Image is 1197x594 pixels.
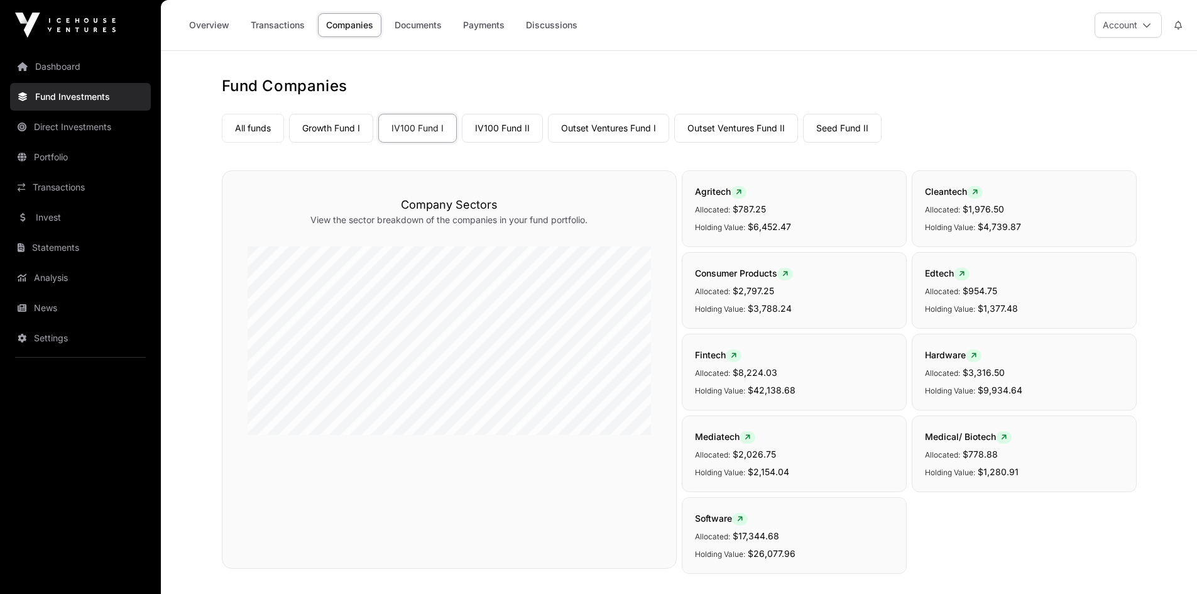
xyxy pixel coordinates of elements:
span: Allocated: [695,532,730,541]
span: $8,224.03 [733,367,777,378]
span: $1,280.91 [978,466,1019,477]
span: Consumer Products [695,268,793,278]
span: Holding Value: [695,468,745,477]
span: $1,377.48 [978,303,1018,314]
a: Overview [181,13,238,37]
a: Invest [10,204,151,231]
span: Allocated: [925,287,960,296]
a: Outset Ventures Fund II [674,114,798,143]
span: $778.88 [963,449,998,459]
a: Analysis [10,264,151,292]
span: Holding Value: [925,386,975,395]
button: Account [1095,13,1162,38]
a: Statements [10,234,151,261]
span: Holding Value: [695,549,745,559]
span: Allocated: [695,287,730,296]
span: $1,976.50 [963,204,1004,214]
span: Allocated: [925,205,960,214]
span: Edtech [925,268,970,278]
a: News [10,294,151,322]
span: $787.25 [733,204,766,214]
span: $26,077.96 [748,548,795,559]
span: $4,739.87 [978,221,1021,232]
a: Direct Investments [10,113,151,141]
a: Settings [10,324,151,352]
span: $2,797.25 [733,285,774,296]
span: Software [695,513,748,524]
span: Allocated: [925,368,960,378]
a: Companies [318,13,381,37]
a: Fund Investments [10,83,151,111]
span: Holding Value: [695,386,745,395]
span: Mediatech [695,431,755,442]
span: $3,316.50 [963,367,1005,378]
a: Growth Fund I [289,114,373,143]
a: IV100 Fund I [378,114,457,143]
span: $17,344.68 [733,531,779,541]
a: Seed Fund II [803,114,882,143]
span: Allocated: [695,450,730,459]
span: Agritech [695,186,746,197]
p: View the sector breakdown of the companies in your fund portfolio. [248,214,651,226]
a: IV100 Fund II [462,114,543,143]
span: Holding Value: [695,304,745,314]
iframe: Chat Widget [1134,534,1197,594]
span: Holding Value: [925,304,975,314]
a: Payments [455,13,513,37]
span: Fintech [695,349,741,360]
span: Holding Value: [925,468,975,477]
span: $6,452.47 [748,221,791,232]
span: $2,026.75 [733,449,776,459]
span: Allocated: [925,450,960,459]
a: All funds [222,114,284,143]
span: Medical/ Biotech [925,431,1012,442]
a: Discussions [518,13,586,37]
span: Cleantech [925,186,983,197]
span: $954.75 [963,285,997,296]
h3: Company Sectors [248,196,651,214]
span: Hardware [925,349,981,360]
a: Outset Ventures Fund I [548,114,669,143]
span: Allocated: [695,368,730,378]
a: Portfolio [10,143,151,171]
a: Dashboard [10,53,151,80]
h1: Fund Companies [222,76,1137,96]
span: Holding Value: [695,223,745,232]
a: Documents [386,13,450,37]
a: Transactions [243,13,313,37]
a: Transactions [10,173,151,201]
span: Holding Value: [925,223,975,232]
span: $2,154.04 [748,466,789,477]
img: Icehouse Ventures Logo [15,13,116,38]
span: $42,138.68 [748,385,795,395]
span: Allocated: [695,205,730,214]
span: $9,934.64 [978,385,1022,395]
span: $3,788.24 [748,303,792,314]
